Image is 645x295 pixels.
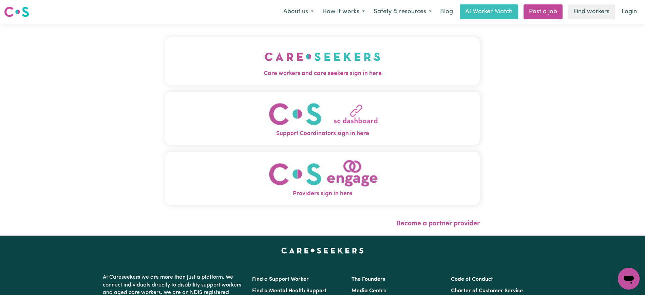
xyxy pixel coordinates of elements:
button: About us [279,5,318,19]
a: Post a job [524,4,563,19]
button: Support Coordinators sign in here [165,92,480,145]
a: Find a Support Worker [252,277,309,282]
a: Careseekers logo [4,4,29,20]
button: How it works [318,5,369,19]
iframe: Button to launch messaging window [618,268,640,290]
a: Media Centre [352,288,386,294]
a: AI Worker Match [460,4,518,19]
span: Providers sign in here [165,189,480,198]
a: Blog [436,4,457,19]
span: Care workers and care seekers sign in here [165,69,480,78]
img: Careseekers logo [4,6,29,18]
a: Login [618,4,641,19]
span: Support Coordinators sign in here [165,129,480,138]
button: Care workers and care seekers sign in here [165,37,480,85]
button: Providers sign in here [165,152,480,205]
a: Charter of Customer Service [451,288,523,294]
a: Careseekers home page [281,248,364,253]
button: Safety & resources [369,5,436,19]
a: Code of Conduct [451,277,493,282]
a: Find workers [568,4,615,19]
a: Become a partner provider [396,220,480,227]
a: The Founders [352,277,385,282]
